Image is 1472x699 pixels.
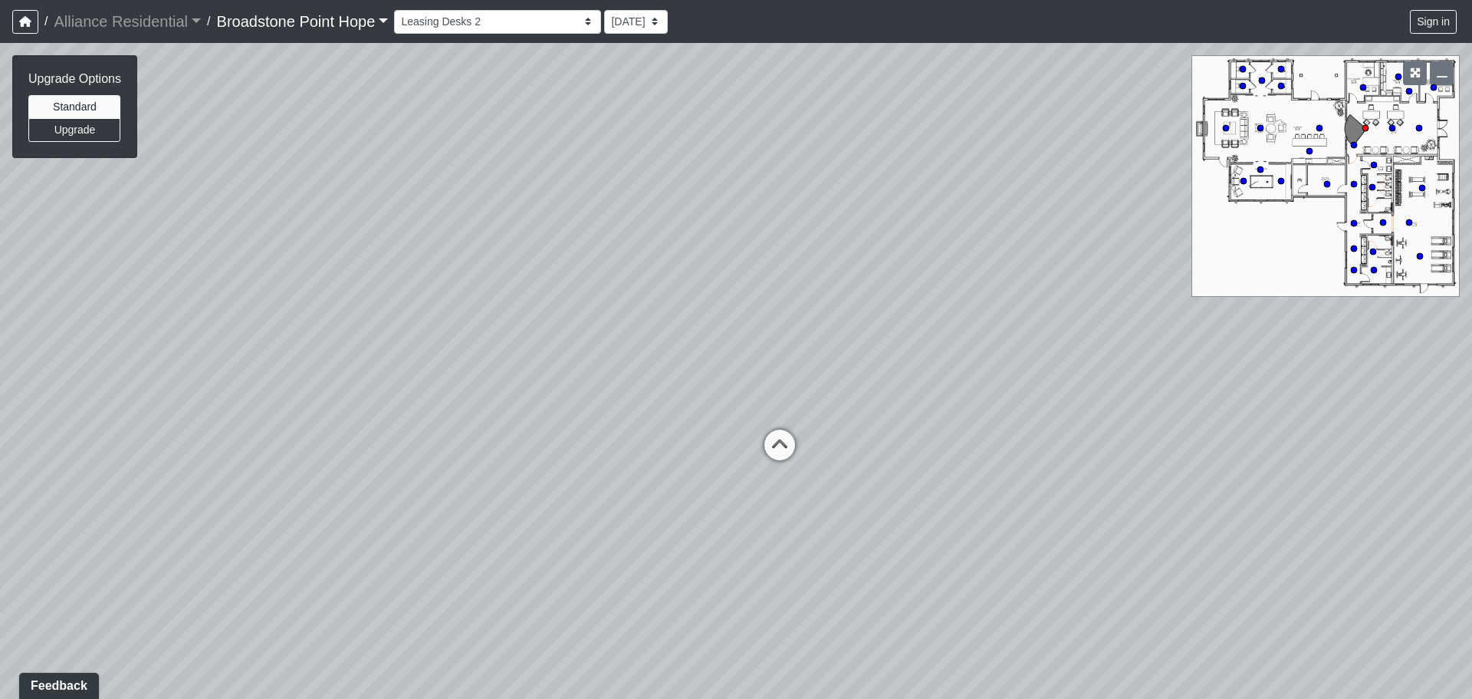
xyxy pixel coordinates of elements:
button: Upgrade [28,118,120,142]
span: / [201,6,216,37]
a: Broadstone Point Hope [217,6,389,37]
button: Standard [28,95,120,119]
span: / [38,6,54,37]
a: Alliance Residential [54,6,201,37]
button: Sign in [1410,10,1457,34]
iframe: Ybug feedback widget [11,668,102,699]
h6: Upgrade Options [28,71,121,86]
